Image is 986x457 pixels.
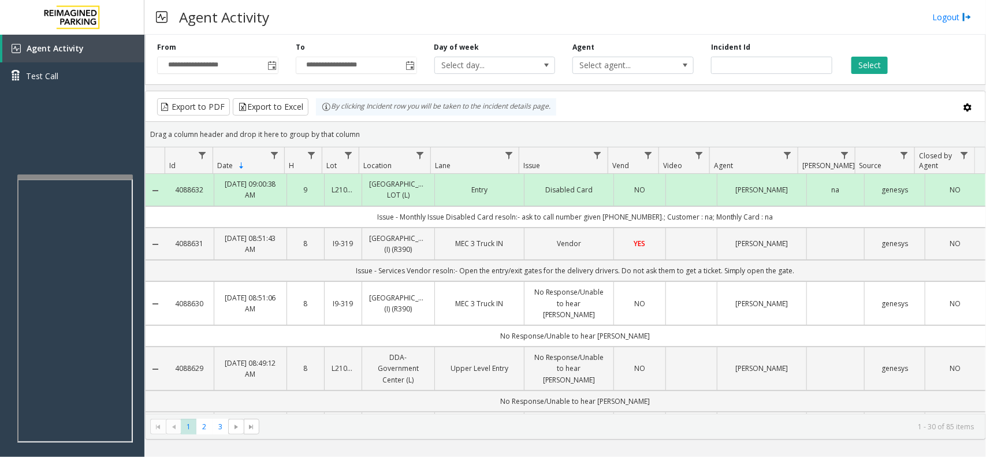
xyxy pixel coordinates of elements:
[146,124,985,144] div: Drag a column header and drop it here to group by that column
[572,42,594,53] label: Agent
[872,298,918,309] a: genesys
[524,161,541,170] span: Issue
[12,44,21,53] img: 'icon'
[294,238,317,249] a: 8
[962,11,972,23] img: logout
[634,185,645,195] span: NO
[724,184,799,195] a: [PERSON_NAME]
[434,42,479,53] label: Day of week
[724,298,799,309] a: [PERSON_NAME]
[872,184,918,195] a: genesys
[802,161,855,170] span: [PERSON_NAME]
[369,292,427,314] a: [GEOGRAPHIC_DATA] (I) (R390)
[332,298,355,309] a: I9-319
[531,238,607,249] a: Vendor
[266,147,282,163] a: Date Filter Menu
[950,239,961,248] span: NO
[172,298,207,309] a: 4088630
[213,419,228,434] span: Page 3
[237,161,246,170] span: Sortable
[294,184,317,195] a: 9
[851,57,888,74] button: Select
[714,161,733,170] span: Agent
[217,161,233,170] span: Date
[294,363,317,374] a: 8
[233,98,308,116] button: Export to Excel
[621,298,658,309] a: NO
[950,363,961,373] span: NO
[289,161,295,170] span: H
[196,419,212,434] span: Page 2
[404,57,416,73] span: Toggle popup
[165,325,985,347] td: No Response/Unable to hear [PERSON_NAME]
[341,147,356,163] a: Lot Filter Menu
[369,179,427,200] a: [GEOGRAPHIC_DATA] LOT (L)
[919,151,952,170] span: Closed by Agent
[244,419,259,435] span: Go to the last page
[957,147,972,163] a: Closed by Agent Filter Menu
[634,363,645,373] span: NO
[146,147,985,414] div: Data table
[621,363,658,374] a: NO
[531,184,607,195] a: Disabled Card
[232,422,241,432] span: Go to the next page
[27,43,84,54] span: Agent Activity
[265,57,278,73] span: Toggle popup
[221,292,280,314] a: [DATE] 08:51:06 AM
[26,70,58,82] span: Test Call
[221,179,280,200] a: [DATE] 09:00:38 AM
[2,35,144,62] a: Agent Activity
[950,299,961,309] span: NO
[221,233,280,255] a: [DATE] 08:51:43 AM
[590,147,605,163] a: Issue Filter Menu
[950,185,961,195] span: NO
[442,184,517,195] a: Entry
[612,161,629,170] span: Vend
[435,57,531,73] span: Select day...
[303,147,319,163] a: H Filter Menu
[296,42,305,53] label: To
[322,102,331,112] img: infoIcon.svg
[634,239,646,248] span: YES
[412,147,428,163] a: Location Filter Menu
[932,184,978,195] a: NO
[326,161,337,170] span: Lot
[932,238,978,249] a: NO
[173,3,275,31] h3: Agent Activity
[332,184,355,195] a: L21086905
[531,287,607,320] a: No Response/Unable to hear [PERSON_NAME]
[531,352,607,385] a: No Response/Unable to hear [PERSON_NAME]
[221,358,280,380] a: [DATE] 08:49:12 AM
[165,391,985,412] td: No Response/Unable to hear [PERSON_NAME]
[165,260,985,281] td: Issue - Services Vendor resoln:- Open the entry/exit gates for the delivery drivers. Do not ask t...
[872,238,918,249] a: genesys
[169,161,176,170] span: Id
[146,186,165,195] a: Collapse Details
[157,42,176,53] label: From
[369,352,427,385] a: DDA-Government Center (L)
[146,299,165,309] a: Collapse Details
[641,147,656,163] a: Vend Filter Menu
[294,298,317,309] a: 8
[165,206,985,228] td: Issue - Monthly Issue Disabled Card resoln:- ask to call number given [PHONE_NUMBER].; Customer :...
[442,298,517,309] a: MEC 3 Truck IN
[363,161,392,170] span: Location
[146,240,165,249] a: Collapse Details
[872,363,918,374] a: genesys
[146,365,165,374] a: Collapse Details
[172,238,207,249] a: 4088631
[724,363,799,374] a: [PERSON_NAME]
[181,419,196,434] span: Page 1
[663,161,682,170] span: Video
[691,147,707,163] a: Video Filter Menu
[435,161,451,170] span: Lane
[172,184,207,195] a: 4088632
[621,184,658,195] a: NO
[780,147,795,163] a: Agent Filter Menu
[932,363,978,374] a: NO
[247,422,256,432] span: Go to the last page
[932,298,978,309] a: NO
[896,147,912,163] a: Source Filter Menu
[814,184,857,195] a: na
[195,147,210,163] a: Id Filter Menu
